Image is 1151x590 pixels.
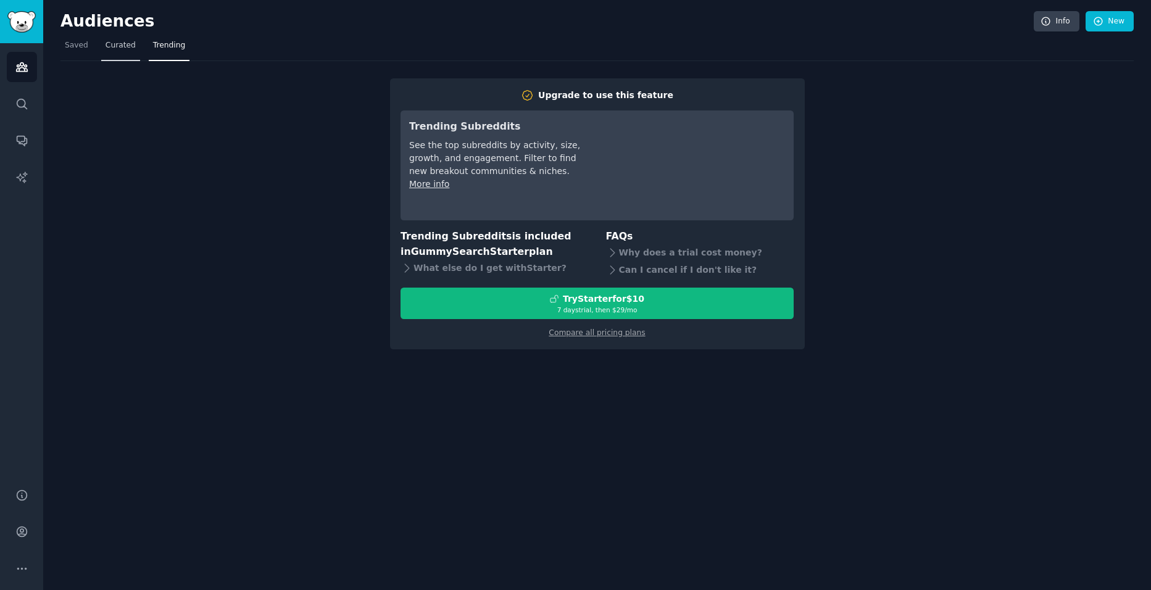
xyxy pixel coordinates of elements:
button: TryStarterfor$107 daystrial, then $29/mo [401,288,794,319]
div: 7 days trial, then $ 29 /mo [401,305,793,314]
a: Curated [101,36,140,61]
span: Trending [153,40,185,51]
div: Upgrade to use this feature [538,89,673,102]
span: Curated [106,40,136,51]
h2: Audiences [60,12,1034,31]
a: More info [409,179,449,189]
div: Try Starter for $10 [563,293,644,305]
a: New [1086,11,1134,32]
a: Saved [60,36,93,61]
a: Compare all pricing plans [549,328,645,337]
img: GummySearch logo [7,11,36,33]
a: Trending [149,36,189,61]
a: Info [1034,11,1079,32]
div: What else do I get with Starter ? [401,259,589,276]
div: Why does a trial cost money? [606,244,794,262]
h3: Trending Subreddits is included in plan [401,229,589,259]
iframe: YouTube video player [600,119,785,212]
h3: Trending Subreddits [409,119,583,135]
h3: FAQs [606,229,794,244]
span: GummySearch Starter [411,246,529,257]
div: Can I cancel if I don't like it? [606,262,794,279]
div: See the top subreddits by activity, size, growth, and engagement. Filter to find new breakout com... [409,139,583,178]
span: Saved [65,40,88,51]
